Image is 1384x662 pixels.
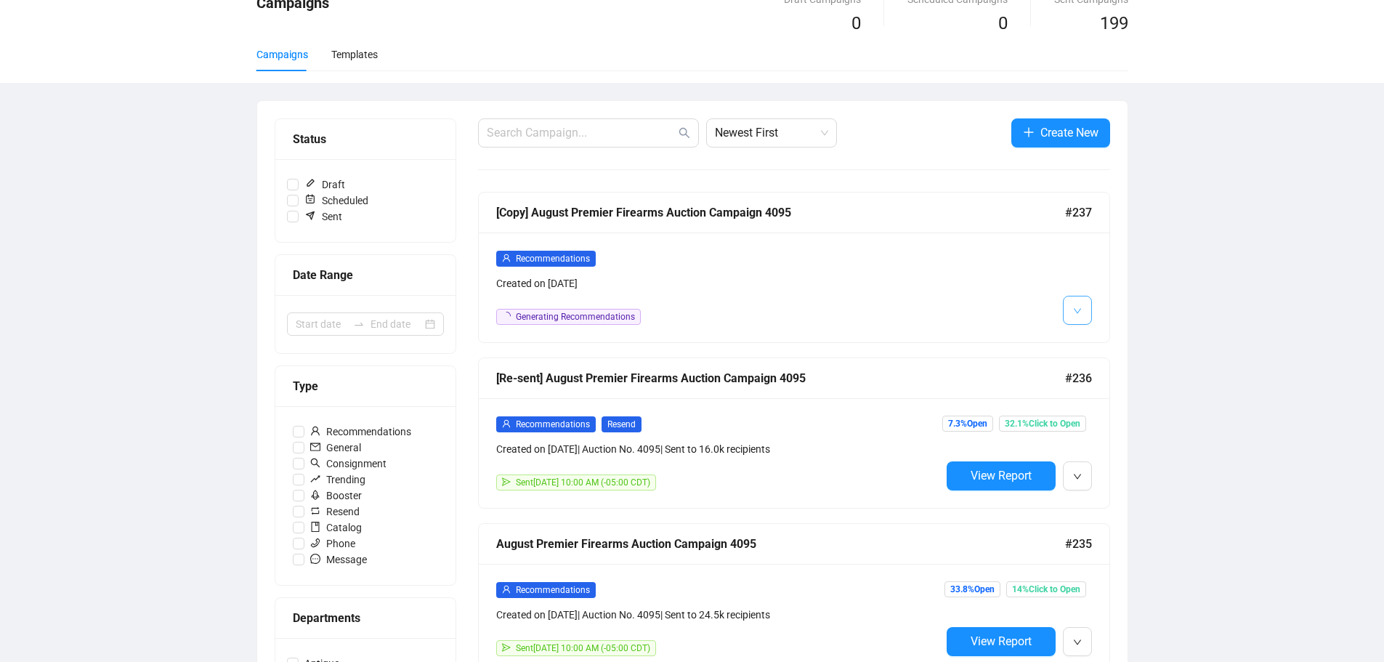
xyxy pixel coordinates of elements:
[353,318,365,330] span: to
[502,477,511,486] span: send
[331,47,378,62] div: Templates
[310,474,320,484] span: rise
[502,585,511,594] span: user
[516,643,650,653] span: Sent [DATE] 10:00 AM (-05:00 CDT)
[679,127,690,139] span: search
[1065,535,1092,553] span: #235
[502,419,511,428] span: user
[478,192,1110,343] a: [Copy] August Premier Firearms Auction Campaign 4095#237userRecommendationsCreated on [DATE]loadi...
[353,318,365,330] span: swap-right
[310,490,320,500] span: rocket
[299,209,348,225] span: Sent
[1040,124,1098,142] span: Create New
[299,193,374,209] span: Scheduled
[310,506,320,516] span: retweet
[304,424,417,440] span: Recommendations
[851,13,861,33] span: 0
[487,124,676,142] input: Search Campaign...
[304,520,368,536] span: Catalog
[496,203,1065,222] div: [Copy] August Premier Firearms Auction Campaign 4095
[947,461,1056,491] button: View Report
[293,377,438,395] div: Type
[1073,638,1082,647] span: down
[496,535,1065,553] div: August Premier Firearms Auction Campaign 4095
[1065,203,1092,222] span: #237
[516,312,635,322] span: Generating Recommendations
[256,47,308,62] div: Campaigns
[971,634,1032,648] span: View Report
[371,316,422,332] input: End date
[496,275,941,291] div: Created on [DATE]
[1100,13,1128,33] span: 199
[516,585,590,595] span: Recommendations
[304,552,373,568] span: Message
[1011,118,1110,148] button: Create New
[1073,472,1082,481] span: down
[310,554,320,564] span: message
[501,310,512,322] span: loading
[293,609,438,627] div: Departments
[942,416,993,432] span: 7.3% Open
[299,177,351,193] span: Draft
[516,477,650,488] span: Sent [DATE] 10:00 AM (-05:00 CDT)
[296,316,347,332] input: Start date
[998,13,1008,33] span: 0
[496,607,941,623] div: Created on [DATE] | Auction No. 4095 | Sent to 24.5k recipients
[304,536,361,552] span: Phone
[947,627,1056,656] button: View Report
[502,643,511,652] span: send
[310,522,320,532] span: book
[310,538,320,548] span: phone
[496,441,941,457] div: Created on [DATE] | Auction No. 4095 | Sent to 16.0k recipients
[304,472,371,488] span: Trending
[502,254,511,262] span: user
[1023,126,1035,138] span: plus
[944,581,1000,597] span: 33.8% Open
[304,440,367,456] span: General
[999,416,1086,432] span: 32.1% Click to Open
[971,469,1032,483] span: View Report
[1073,307,1082,315] span: down
[310,426,320,436] span: user
[516,254,590,264] span: Recommendations
[310,458,320,468] span: search
[1065,369,1092,387] span: #236
[715,119,828,147] span: Newest First
[496,369,1065,387] div: [Re-sent] August Premier Firearms Auction Campaign 4095
[478,358,1110,509] a: [Re-sent] August Premier Firearms Auction Campaign 4095#236userRecommendationsResendCreated on [D...
[304,504,365,520] span: Resend
[304,488,368,504] span: Booster
[1006,581,1086,597] span: 14% Click to Open
[293,266,438,284] div: Date Range
[293,130,438,148] div: Status
[304,456,392,472] span: Consignment
[602,416,642,432] span: Resend
[516,419,590,429] span: Recommendations
[310,442,320,452] span: mail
